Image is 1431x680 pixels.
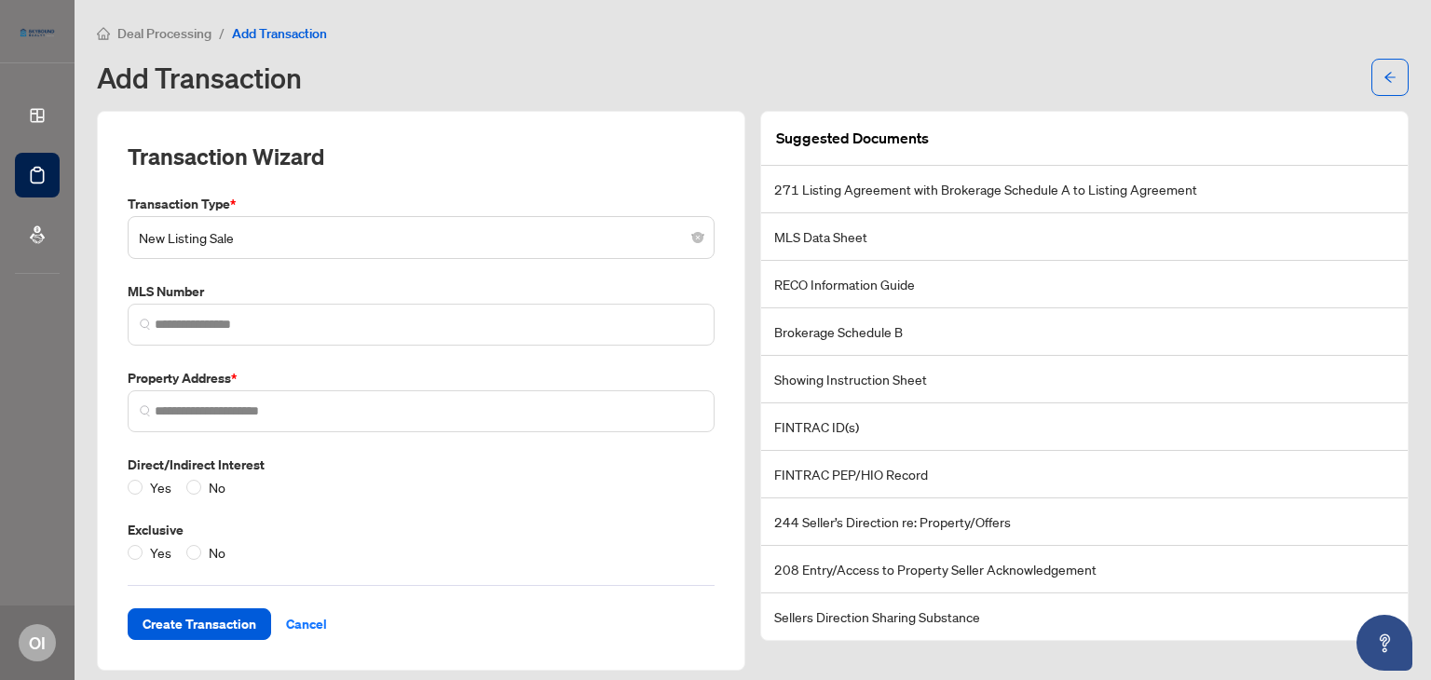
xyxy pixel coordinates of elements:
[761,451,1408,498] li: FINTRAC PEP/HIO Record
[761,213,1408,261] li: MLS Data Sheet
[15,23,60,42] img: logo
[128,520,715,540] label: Exclusive
[761,261,1408,308] li: RECO Information Guide
[143,542,179,563] span: Yes
[761,403,1408,451] li: FINTRAC ID(s)
[271,608,342,640] button: Cancel
[117,25,211,42] span: Deal Processing
[128,194,715,214] label: Transaction Type
[29,630,46,656] span: OI
[140,319,151,330] img: search_icon
[776,127,929,150] article: Suggested Documents
[1356,615,1412,671] button: Open asap
[128,142,324,171] h2: Transaction Wizard
[692,232,703,243] span: close-circle
[128,455,715,475] label: Direct/Indirect Interest
[128,608,271,640] button: Create Transaction
[761,166,1408,213] li: 271 Listing Agreement with Brokerage Schedule A to Listing Agreement
[139,220,703,255] span: New Listing Sale
[761,356,1408,403] li: Showing Instruction Sheet
[286,609,327,639] span: Cancel
[761,546,1408,593] li: 208 Entry/Access to Property Seller Acknowledgement
[143,609,256,639] span: Create Transaction
[761,593,1408,640] li: Sellers Direction Sharing Substance
[201,477,233,497] span: No
[761,308,1408,356] li: Brokerage Schedule B
[1383,71,1397,84] span: arrow-left
[97,62,302,92] h1: Add Transaction
[232,25,327,42] span: Add Transaction
[201,542,233,563] span: No
[761,498,1408,546] li: 244 Seller’s Direction re: Property/Offers
[140,405,151,416] img: search_icon
[128,368,715,388] label: Property Address
[128,281,715,302] label: MLS Number
[219,22,225,44] li: /
[97,27,110,40] span: home
[143,477,179,497] span: Yes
